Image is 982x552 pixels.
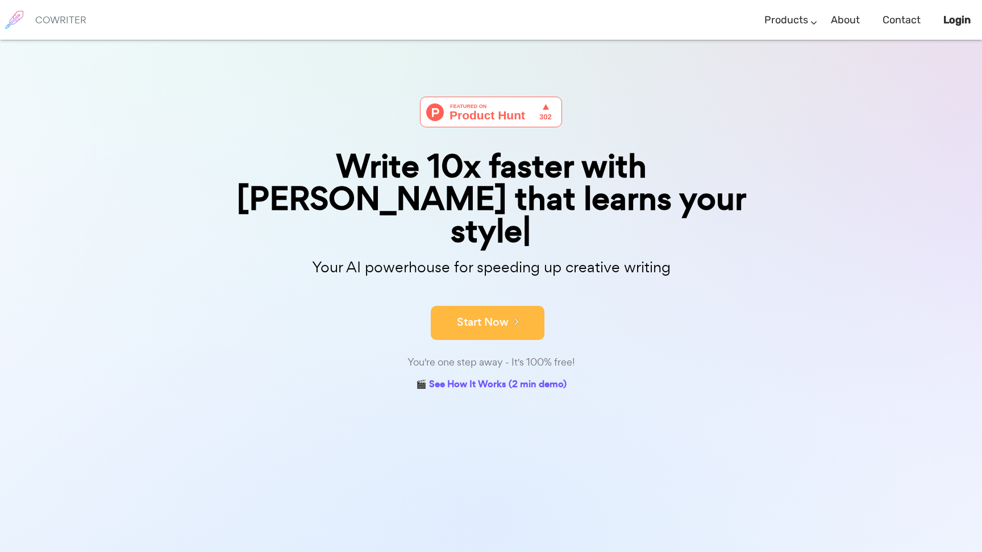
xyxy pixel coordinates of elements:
p: Your AI powerhouse for speeding up creative writing [207,255,775,280]
div: You're one step away - It's 100% free! [207,354,775,371]
a: Contact [883,3,921,37]
img: Cowriter - Your AI buddy for speeding up creative writing | Product Hunt [420,97,562,127]
a: Products [764,3,808,37]
a: 🎬 See How It Works (2 min demo) [416,376,567,394]
button: Start Now [431,306,544,340]
a: About [831,3,860,37]
div: Write 10x faster with [PERSON_NAME] that learns your style [207,150,775,248]
a: Login [943,3,971,37]
b: Login [943,14,971,26]
h6: COWRITER [35,15,86,25]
